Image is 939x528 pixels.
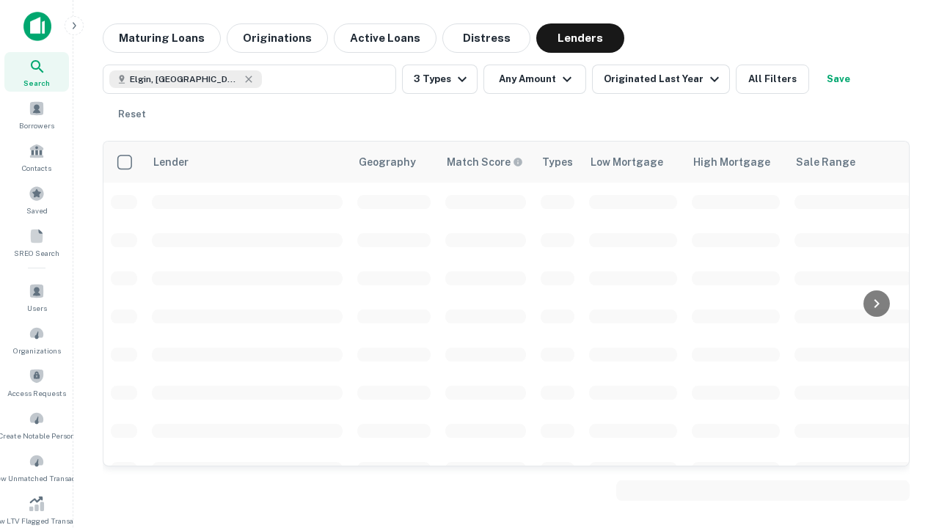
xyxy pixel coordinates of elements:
[4,447,69,487] a: Review Unmatched Transactions
[483,65,586,94] button: Any Amount
[19,120,54,131] span: Borrowers
[582,142,684,183] th: Low Mortgage
[23,12,51,41] img: capitalize-icon.png
[26,205,48,216] span: Saved
[4,405,69,444] a: Create Notable Person
[536,23,624,53] button: Lenders
[787,142,919,183] th: Sale Range
[13,345,61,356] span: Organizations
[438,142,533,183] th: Capitalize uses an advanced AI algorithm to match your search with the best lender. The match sco...
[591,153,663,171] div: Low Mortgage
[866,364,939,434] iframe: Chat Widget
[796,153,855,171] div: Sale Range
[4,180,69,219] a: Saved
[23,77,50,89] span: Search
[447,154,523,170] div: Capitalize uses an advanced AI algorithm to match your search with the best lender. The match sco...
[815,65,862,94] button: Save your search to get updates of matches that match your search criteria.
[684,142,787,183] th: High Mortgage
[27,302,47,314] span: Users
[4,320,69,359] a: Organizations
[109,100,156,129] button: Reset
[22,162,51,174] span: Contacts
[359,153,416,171] div: Geography
[4,222,69,262] a: SREO Search
[130,73,240,86] span: Elgin, [GEOGRAPHIC_DATA], [GEOGRAPHIC_DATA]
[4,137,69,177] a: Contacts
[592,65,730,94] button: Originated Last Year
[736,65,809,94] button: All Filters
[4,362,69,402] a: Access Requests
[7,387,66,399] span: Access Requests
[145,142,350,183] th: Lender
[442,23,530,53] button: Distress
[350,142,438,183] th: Geography
[334,23,436,53] button: Active Loans
[103,23,221,53] button: Maturing Loans
[103,65,396,94] button: Elgin, [GEOGRAPHIC_DATA], [GEOGRAPHIC_DATA]
[402,65,478,94] button: 3 Types
[447,154,520,170] h6: Match Score
[542,153,573,171] div: Types
[604,70,723,88] div: Originated Last Year
[153,153,189,171] div: Lender
[4,277,69,317] a: Users
[227,23,328,53] button: Originations
[4,95,69,134] a: Borrowers
[4,52,69,92] a: Search
[693,153,770,171] div: High Mortgage
[533,142,582,183] th: Types
[14,247,59,259] span: SREO Search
